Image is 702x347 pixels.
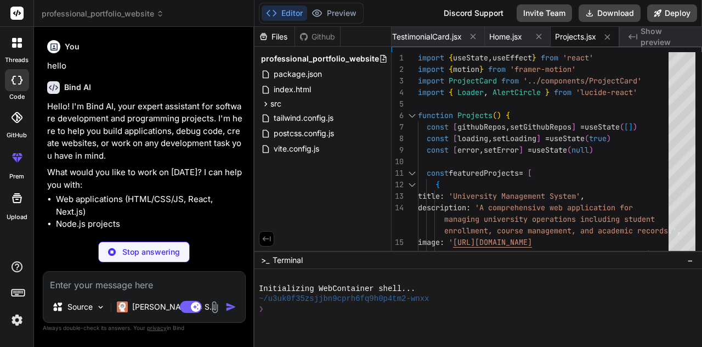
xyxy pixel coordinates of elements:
[488,64,506,74] span: from
[47,60,244,72] p: hello
[427,168,449,178] span: const
[685,251,695,269] button: −
[563,53,593,63] span: 'react'
[392,87,404,98] div: 4
[664,249,681,259] span: rop&
[624,122,629,132] span: [
[457,87,484,97] span: Loader
[545,87,550,97] span: }
[541,53,558,63] span: from
[56,193,244,218] li: Web applications (HTML/CSS/JS, React, Next.js)
[259,284,415,294] span: Initializing WebContainer shell...
[510,122,571,132] span: setGithubRepos
[453,237,532,247] span: [URL][DOMAIN_NAME]
[261,53,379,64] span: professional_portfolio_website
[545,133,550,143] span: =
[273,127,335,140] span: postcss.config.js
[392,75,404,87] div: 3
[506,110,510,120] span: {
[687,255,693,266] span: −
[647,4,697,22] button: Deploy
[449,64,453,74] span: {
[392,179,404,191] div: 12
[629,122,633,132] span: ]
[517,4,572,22] button: Invite Team
[67,301,93,312] p: Source
[392,64,404,75] div: 2
[576,87,637,97] span: 'lucide-react'
[519,168,523,178] span: =
[427,145,449,155] span: const
[453,133,457,143] span: [
[449,53,453,63] span: {
[392,156,404,167] div: 10
[418,203,466,212] span: description
[501,76,519,86] span: from
[427,133,449,143] span: const
[208,301,221,314] img: attachment
[65,41,80,52] h6: You
[555,31,596,42] span: Projects.jsx
[254,31,295,42] div: Files
[532,145,567,155] span: useState
[580,122,585,132] span: =
[392,52,404,64] div: 1
[56,218,244,231] li: Node.js projects
[457,145,479,155] span: error
[475,203,633,212] span: 'A comprehensive web application for
[449,87,453,97] span: {
[132,301,214,312] p: [PERSON_NAME] 4 S..
[405,167,419,179] div: Click to collapse the range.
[122,247,180,258] p: Stop answering
[418,191,440,201] span: title
[489,31,522,42] span: Home.jsx
[488,53,492,63] span: ,
[457,122,506,132] span: githubRepos
[440,191,444,201] span: :
[571,145,589,155] span: null
[147,324,167,331] span: privacy
[7,131,27,140] label: GitHub
[47,100,244,163] p: Hello! I'm Bind AI, your expert assistant for software development and programming projects. I'm ...
[392,191,404,202] div: 13
[392,98,404,110] div: 5
[437,4,510,22] div: Discord Support
[567,145,571,155] span: (
[418,237,440,247] span: image
[8,311,26,329] img: settings
[607,133,611,143] span: )
[466,203,471,212] span: :
[392,144,404,156] div: 9
[620,122,624,132] span: (
[571,122,576,132] span: ]
[554,87,571,97] span: from
[392,202,404,214] div: 14
[392,237,404,248] div: 15
[261,255,269,266] span: >_
[449,76,497,86] span: ProjectCard
[497,110,501,120] span: )
[492,53,532,63] span: useEffect
[536,133,541,143] span: ]
[449,237,453,247] span: '
[492,133,536,143] span: setLoading
[9,172,24,181] label: prem
[589,133,607,143] span: true
[453,145,457,155] span: [
[270,98,281,109] span: src
[550,133,585,143] span: useState
[259,294,429,304] span: ~/u3uk0f35zsjjbn9cprh6fq9h0p4tm2-wnxx
[262,5,307,21] button: Editor
[273,68,323,81] span: package.json
[633,122,637,132] span: )
[453,64,479,74] span: motion
[307,5,361,21] button: Preview
[457,110,492,120] span: Projects
[510,64,576,74] span: 'framer-motion'
[5,55,29,65] label: threads
[427,122,449,132] span: const
[453,122,457,132] span: [
[528,145,532,155] span: =
[435,180,440,189] span: {
[117,301,128,312] img: Claude 4 Sonnet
